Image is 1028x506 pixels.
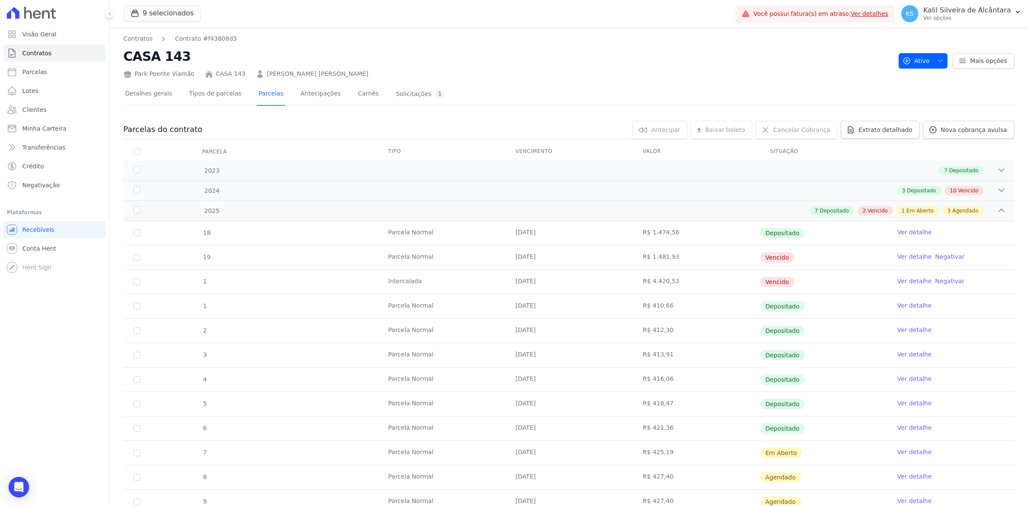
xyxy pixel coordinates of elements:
a: Ver detalhe [897,448,932,456]
td: R$ 1.474,56 [633,221,760,245]
a: Negativação [3,177,106,194]
span: 19 [202,254,211,260]
td: Parcela Normal [378,465,505,489]
span: Depositado [760,399,805,409]
span: Depositado [760,301,805,311]
a: CASA 143 [216,69,245,78]
th: Valor [633,143,760,161]
button: Ativo [899,53,948,69]
nav: Breadcrumb [123,34,237,43]
span: 9 [202,498,207,505]
td: Parcela Normal [378,221,505,245]
span: Vencido [868,207,888,215]
input: default [134,449,140,456]
td: [DATE] [505,392,632,416]
a: Ver detalhe [897,277,932,285]
td: Parcela Normal [378,368,505,392]
input: Só é possível selecionar pagamentos em aberto [134,425,140,432]
td: R$ 1.481,93 [633,246,760,269]
span: Depositado [760,228,805,238]
div: Solicitações [396,90,445,98]
span: 18 [202,229,211,236]
td: R$ 413,91 [633,343,760,367]
span: Minha Carteira [22,124,66,133]
span: Contratos [22,49,51,57]
input: Só é possível selecionar pagamentos em aberto [134,352,140,359]
span: Transferências [22,143,66,152]
a: Contratos [123,34,152,43]
a: Ver detalhe [897,350,932,359]
span: Vencido [760,252,794,263]
span: 3 [902,187,905,195]
input: Só é possível selecionar pagamentos em aberto [134,401,140,407]
a: Ver detalhe [897,252,932,261]
a: Carnês [356,83,380,106]
h2: CASA 143 [123,47,892,66]
a: Negativar [935,253,965,260]
span: 2025 [204,207,220,216]
th: Tipo [378,143,505,161]
a: Parcelas [3,63,106,81]
a: Transferências [3,139,106,156]
a: Antecipações [299,83,343,106]
a: Ver detalhe [897,374,932,383]
a: Minha Carteira [3,120,106,137]
span: 3 [947,207,951,215]
td: R$ 427,40 [633,465,760,489]
span: Agendado [952,207,978,215]
span: 10 [950,187,956,195]
a: Ver detalhe [897,228,932,237]
span: Extrato detalhado [858,126,912,134]
td: Parcela Normal [378,319,505,343]
td: Intercalada [378,270,505,294]
td: Parcela Normal [378,392,505,416]
td: R$ 425,19 [633,441,760,465]
a: Ver detalhe [897,497,932,505]
p: Kalil Silveira de Alcântara [923,6,1011,15]
span: 2024 [204,186,220,195]
span: Recebíveis [22,225,54,234]
span: Clientes [22,105,46,114]
td: Parcela Normal [378,416,505,440]
a: Extrato detalhado [841,121,920,139]
a: Parcelas [257,83,285,106]
span: Vencido [760,277,794,287]
span: Depositado [820,207,849,215]
a: Ver detalhe [897,399,932,407]
span: Depositado [949,167,978,174]
a: Visão Geral [3,26,106,43]
input: Só é possível selecionar pagamentos em aberto [134,376,140,383]
div: 1 [435,90,445,98]
button: 9 selecionados [123,5,201,21]
span: 8 [202,473,207,480]
span: 1 [902,207,905,215]
td: [DATE] [505,465,632,489]
span: 2 [863,207,866,215]
td: [DATE] [505,441,632,465]
span: KS [906,11,914,17]
input: Só é possível selecionar pagamentos em aberto [134,327,140,334]
button: KS Kalil Silveira de Alcântara Ver opções [894,2,1028,26]
a: Recebíveis [3,221,106,238]
td: [DATE] [505,270,632,294]
p: Ver opções [923,15,1011,21]
span: Depositado [760,423,805,434]
span: Depositado [907,187,936,195]
span: 4 [202,376,207,383]
span: Visão Geral [22,30,57,39]
span: Em Aberto [760,448,802,458]
span: Em Aberto [906,207,933,215]
span: Lotes [22,87,39,95]
span: 5 [202,400,207,407]
span: Nova cobrança avulsa [941,126,1007,134]
td: [DATE] [505,368,632,392]
a: Ver detalhe [897,423,932,432]
a: Contrato #f43808d3 [175,34,237,43]
input: Só é possível selecionar pagamentos em aberto [134,230,140,237]
td: [DATE] [505,246,632,269]
span: Ativo [902,53,930,69]
td: [DATE] [505,343,632,367]
a: Conta Hent [3,240,106,257]
td: [DATE] [505,294,632,318]
a: Ver detalhe [897,326,932,334]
